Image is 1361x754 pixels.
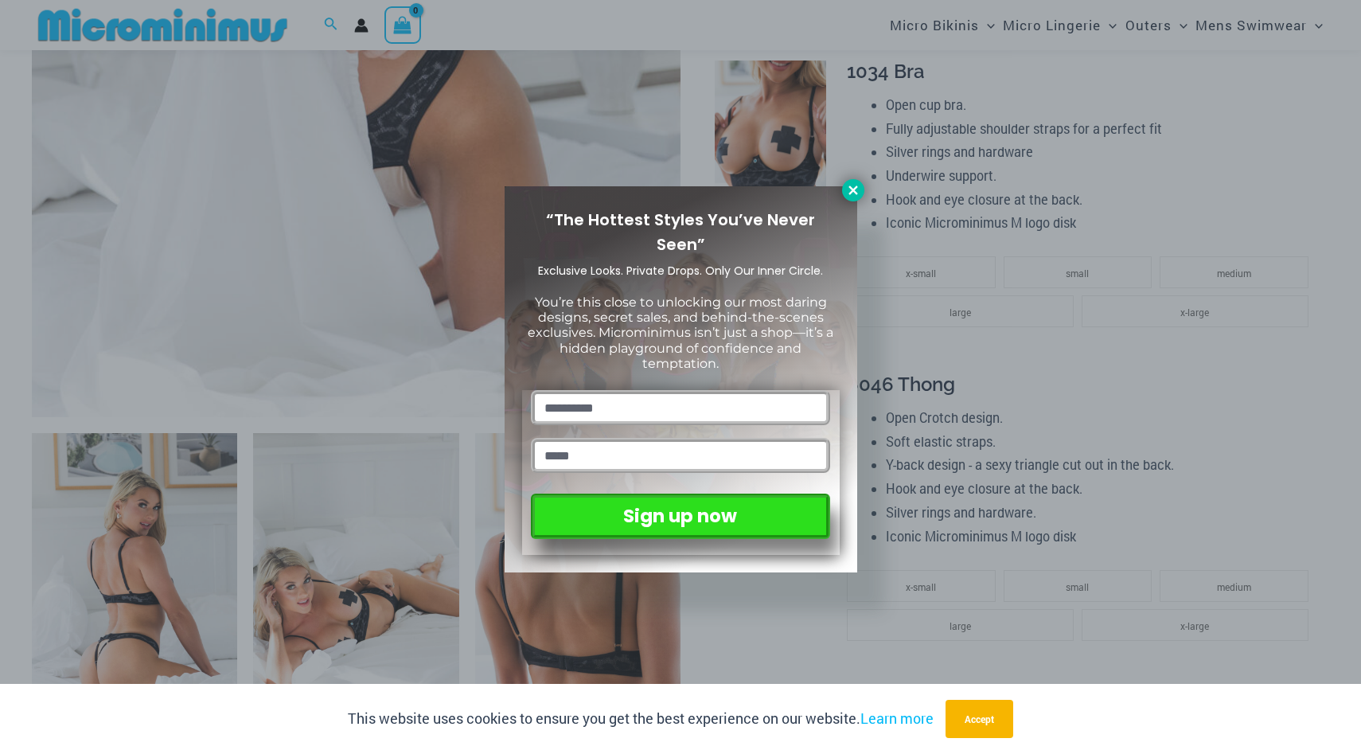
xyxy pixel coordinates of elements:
a: Learn more [860,709,934,728]
button: Sign up now [531,494,829,539]
span: You’re this close to unlocking our most daring designs, secret sales, and behind-the-scenes exclu... [528,295,833,371]
button: Close [842,179,864,201]
button: Accept [946,700,1013,738]
span: Exclusive Looks. Private Drops. Only Our Inner Circle. [538,263,823,279]
p: This website uses cookies to ensure you get the best experience on our website. [348,707,934,731]
span: “The Hottest Styles You’ve Never Seen” [546,209,815,256]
